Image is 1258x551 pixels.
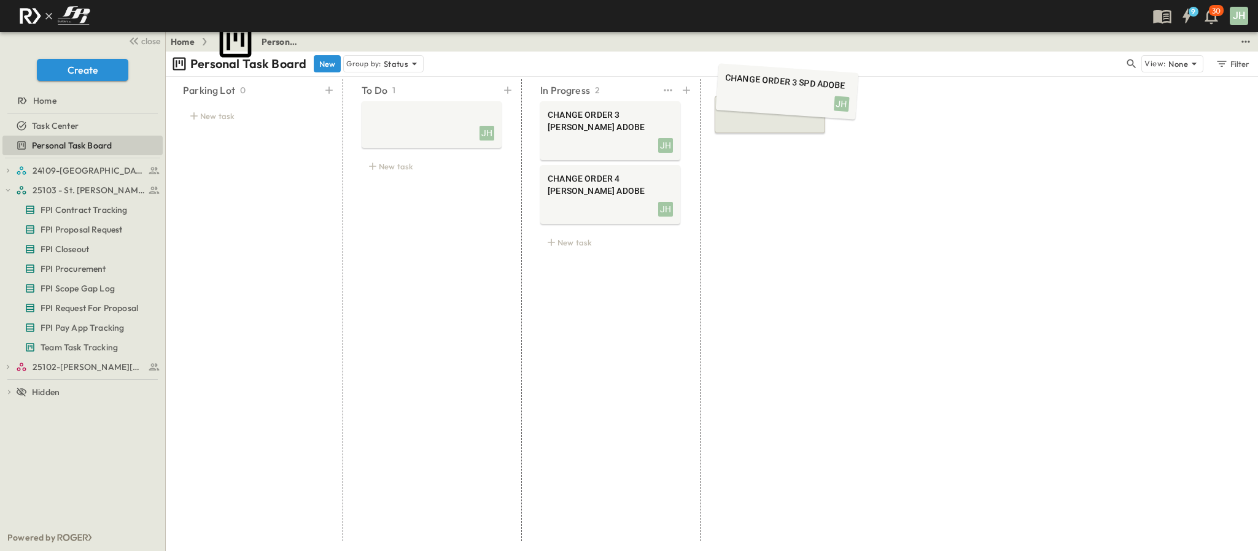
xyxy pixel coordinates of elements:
a: FPI Request For Proposal [2,299,160,317]
button: Filter [1211,55,1253,72]
span: FPI Contract Tracking [41,204,128,216]
span: CHANGE ORDER 3 SPD ADOBE [725,71,851,92]
div: New task [540,234,680,251]
button: test [661,82,675,99]
a: Home [171,36,195,48]
a: FPI Scope Gap Log [2,280,160,297]
button: close [123,32,163,49]
p: Status [384,58,408,70]
img: c8d7d1ed905e502e8f77bf7063faec64e13b34fdb1f2bdd94b0e311fc34f8000.png [15,3,95,29]
div: CHANGE ORDER 3 SPD ADOBEJH [716,64,859,120]
div: 25102-Christ The Redeemer Anglican Churchtest [2,357,163,377]
div: CHANGE ORDER 4 [PERSON_NAME] ADOBEJH [540,165,680,224]
span: FPI Request For Proposal [41,302,138,314]
div: FPI Contract Trackingtest [2,200,163,220]
div: JH [658,202,673,217]
div: JH [658,138,673,153]
span: Personal Task Board [262,36,301,48]
div: FPI Procurementtest [2,259,163,279]
span: Team Task Tracking [41,341,118,353]
span: CHANGE ORDER 4 [PERSON_NAME] ADOBE [548,172,673,197]
button: 9 [1175,5,1199,27]
a: Home [2,92,160,109]
div: JH [1230,7,1248,25]
p: Parking Lot [183,83,235,98]
a: Team Task Tracking [2,339,160,356]
span: Home [33,94,56,107]
button: Create [37,59,128,81]
a: Personal Task Board [214,20,301,63]
p: Personal Task Board [190,55,306,72]
div: New task [183,107,323,125]
span: 25103 - St. [PERSON_NAME] Phase 2 [33,184,145,196]
div: JH [834,96,850,112]
a: Personal Task Board [2,137,160,154]
div: JH [480,126,494,141]
button: test [1238,34,1253,49]
span: FPI Closeout [41,243,89,255]
p: 30 [1212,6,1221,16]
div: CHANGE ORDER 3 [PERSON_NAME] ADOBEJH [540,101,680,160]
h6: 9 [1191,7,1195,17]
p: 2 [595,84,600,96]
div: 25103 - St. [PERSON_NAME] Phase 2test [2,180,163,200]
div: Filter [1215,57,1250,71]
span: close [141,35,160,47]
span: Task Center [32,120,79,132]
div: 24109-St. Teresa of Calcutta Parish Halltest [2,161,163,180]
span: FPI Proposal Request [41,223,122,236]
span: FPI Scope Gap Log [41,282,115,295]
p: None [1168,58,1188,70]
span: FPI Pay App Tracking [41,322,124,334]
div: FPI Closeouttest [2,239,163,259]
a: 25102-Christ The Redeemer Anglican Church [16,358,160,376]
p: View: [1144,57,1166,71]
a: FPI Procurement [2,260,160,277]
div: FPI Proposal Requesttest [2,220,163,239]
span: 25102-Christ The Redeemer Anglican Church [33,361,145,373]
div: JH [362,101,502,148]
span: Personal Task Board [32,139,112,152]
div: Team Task Trackingtest [2,337,163,357]
a: FPI Contract Tracking [2,201,160,218]
p: 1 [392,84,395,96]
nav: breadcrumbs [171,20,309,63]
div: FPI Pay App Trackingtest [2,318,163,337]
a: Task Center [2,117,160,134]
span: CHANGE ORDER 3 [PERSON_NAME] ADOBE [548,109,673,133]
p: Group by: [346,58,381,70]
div: New task [362,158,502,175]
p: 0 [240,84,246,96]
a: 24109-St. Teresa of Calcutta Parish Hall [16,162,160,179]
div: FPI Scope Gap Logtest [2,279,163,298]
button: New [314,55,341,72]
span: Hidden [32,386,60,398]
a: FPI Closeout [2,241,160,258]
button: JH [1229,6,1249,26]
p: To Do [362,83,387,98]
span: FPI Procurement [41,263,106,275]
div: Personal Task Boardtest [2,136,163,155]
a: FPI Pay App Tracking [2,319,160,336]
div: FPI Request For Proposaltest [2,298,163,318]
span: 24109-St. Teresa of Calcutta Parish Hall [33,164,145,177]
a: FPI Proposal Request [2,221,160,238]
p: In Progress [540,83,590,98]
a: 25103 - St. [PERSON_NAME] Phase 2 [16,182,160,199]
